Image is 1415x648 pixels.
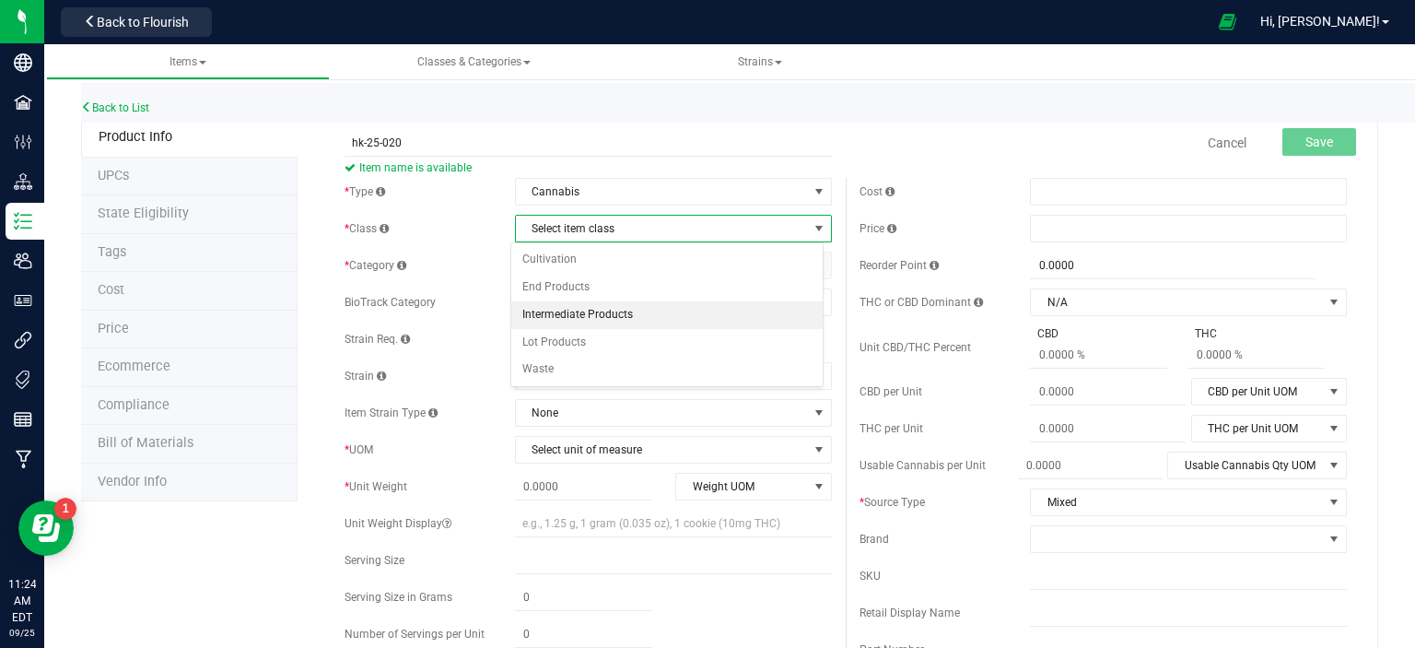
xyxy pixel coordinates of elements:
span: Serving Size [345,554,404,567]
span: Tag [98,206,189,221]
input: 0.0000 [1030,416,1186,442]
span: Usable Cannabis Qty UOM [1168,453,1323,478]
span: Price [98,321,129,336]
span: CBD per Unit UOM [1192,379,1323,405]
span: UOM [345,443,373,456]
span: Compliance [98,397,170,413]
input: 0 [515,584,652,610]
input: 0.0000 [1030,379,1186,405]
span: Brand [860,533,889,546]
span: select [808,474,831,500]
span: Classes & Categories [417,55,531,68]
button: Save [1282,128,1356,156]
span: Item Strain Type [345,406,438,419]
span: Number of Servings per Unit [345,628,485,641]
inline-svg: Company [14,53,32,72]
span: select [1323,489,1346,515]
span: Cannabis [516,179,808,205]
span: BioTrack Category [345,296,436,309]
span: Price [860,222,896,235]
span: select [808,437,831,463]
span: Mixed [1031,489,1323,515]
li: Intermediate Products [511,301,823,329]
input: 0.0000 % [1030,342,1167,368]
i: Custom display text for unit weight (e.g., '1.25 g', '1 gram (0.035 oz)', '1 cookie (10mg THC)') [442,518,451,529]
span: THC [1187,325,1224,342]
inline-svg: Users [14,252,32,270]
span: Save [1305,135,1333,149]
span: None [516,400,808,426]
li: Waste [511,356,823,383]
span: select [1323,453,1346,478]
input: 0.0000 % [1187,342,1325,368]
iframe: Resource center [18,501,74,556]
span: THC per Unit [860,422,923,435]
a: Cancel [1208,134,1246,152]
li: Cultivation [511,246,823,274]
span: THC or CBD Dominant [860,296,983,309]
span: Product Info [99,129,172,145]
span: Open Ecommerce Menu [1207,4,1248,40]
span: Tag [98,244,126,260]
input: 0 [515,621,652,647]
span: Class [345,222,389,235]
inline-svg: Inventory [14,212,32,230]
span: Unit Weight Display [345,517,451,530]
span: select [1323,379,1346,405]
span: Hi, [PERSON_NAME]! [1260,14,1380,29]
iframe: Resource center unread badge [54,498,76,520]
span: Reorder Point [860,259,939,272]
li: Lot Products [511,329,823,357]
span: Usable Cannabis per Unit [860,459,986,472]
span: Strain Req. [345,333,410,346]
span: THC per Unit UOM [1192,416,1323,442]
span: Cost [860,185,895,198]
button: Back to Flourish [61,7,212,37]
span: Select unit of measure [516,437,808,463]
input: e.g., 1.25 g, 1 gram (0.035 oz), 1 cookie (10mg THC) [515,510,832,537]
input: 0.0000 [515,474,652,500]
a: Back to List [81,101,149,114]
span: Category [345,259,406,272]
span: Source Type [860,496,925,509]
span: Weight UOM [676,474,807,500]
inline-svg: Reports [14,410,32,429]
li: End Products [511,274,823,301]
input: Item name [345,129,832,157]
span: Serving Size in Grams [345,591,452,604]
span: Cost [98,282,124,298]
span: N/A [1031,289,1323,315]
inline-svg: Configuration [14,133,32,151]
span: select [1323,416,1346,442]
span: Retail Display Name [860,607,960,619]
span: Vendor Info [98,474,167,489]
input: 0.0000 [1030,253,1316,278]
span: Unit Weight [345,480,407,493]
p: 11:24 AM EDT [8,576,36,626]
span: Strains [738,55,782,68]
inline-svg: Tags [14,371,32,389]
span: CBD [1030,325,1066,342]
inline-svg: User Roles [14,291,32,310]
inline-svg: Facilities [14,93,32,112]
span: select [1323,289,1346,315]
inline-svg: Manufacturing [14,450,32,468]
span: select [808,179,831,205]
span: select [808,216,831,242]
span: Strain [345,370,386,383]
span: Items [170,55,206,68]
span: Bill of Materials [98,435,193,451]
p: 09/25 [8,626,36,640]
span: Select item class [516,216,808,242]
span: Item name is available [345,157,832,179]
span: Ecommerce [98,359,170,374]
input: 0.0000 [1018,453,1163,478]
span: Type [345,185,385,198]
span: Tag [98,168,129,183]
inline-svg: Integrations [14,331,32,349]
inline-svg: Distribution [14,172,32,191]
span: CBD per Unit [860,385,922,398]
span: Back to Flourish [97,15,189,29]
span: Unit CBD/THC Percent [860,341,971,354]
